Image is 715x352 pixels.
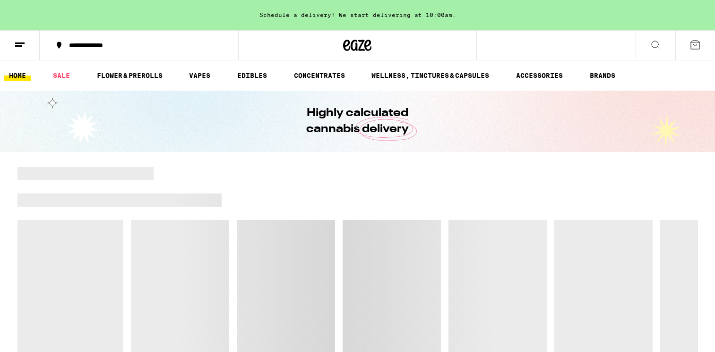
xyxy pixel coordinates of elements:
a: CONCENTRATES [289,70,350,81]
a: BRANDS [585,70,620,81]
a: WELLNESS, TINCTURES & CAPSULES [367,70,494,81]
a: EDIBLES [233,70,272,81]
a: SALE [48,70,75,81]
a: VAPES [184,70,215,81]
a: HOME [4,70,31,81]
a: ACCESSORIES [511,70,568,81]
h1: Highly calculated cannabis delivery [280,105,436,137]
a: FLOWER & PREROLLS [92,70,167,81]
